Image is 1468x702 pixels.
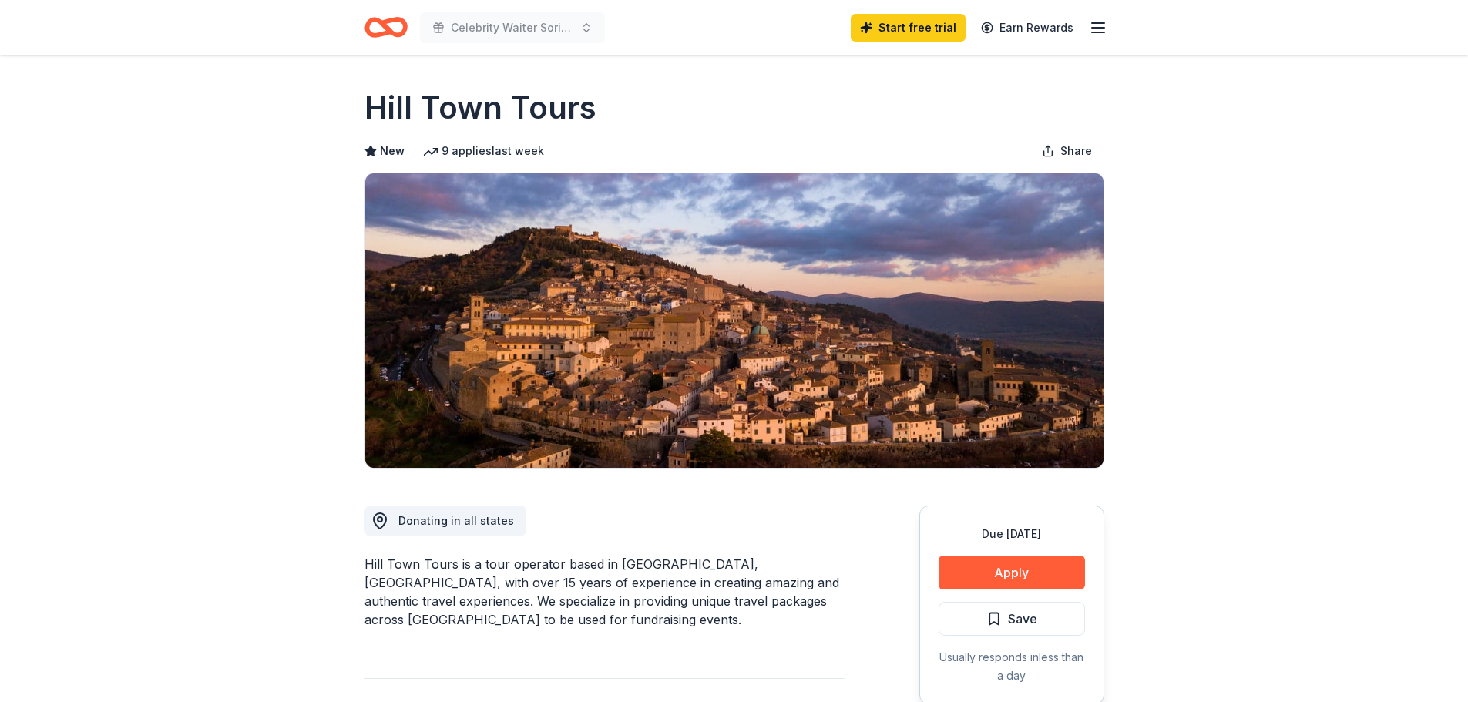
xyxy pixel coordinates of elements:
[423,142,544,160] div: 9 applies last week
[420,12,605,43] button: Celebrity Waiter Soriee
[851,14,966,42] a: Start free trial
[1008,609,1037,629] span: Save
[939,648,1085,685] div: Usually responds in less than a day
[364,555,845,629] div: Hill Town Tours is a tour operator based in [GEOGRAPHIC_DATA], [GEOGRAPHIC_DATA], with over 15 ye...
[939,602,1085,636] button: Save
[451,18,574,37] span: Celebrity Waiter Soriee
[365,173,1104,468] img: Image for Hill Town Tours
[1060,142,1092,160] span: Share
[939,556,1085,589] button: Apply
[380,142,405,160] span: New
[1030,136,1104,166] button: Share
[398,514,514,527] span: Donating in all states
[364,9,408,45] a: Home
[972,14,1083,42] a: Earn Rewards
[939,525,1085,543] div: Due [DATE]
[364,86,596,129] h1: Hill Town Tours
